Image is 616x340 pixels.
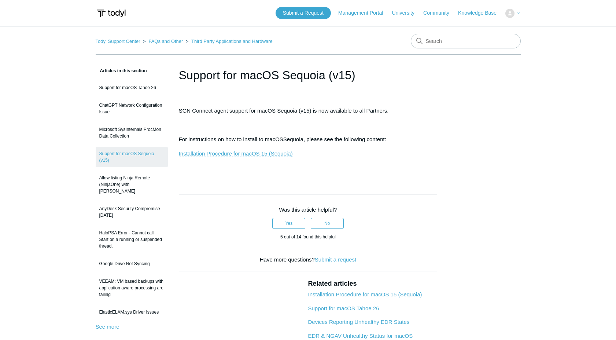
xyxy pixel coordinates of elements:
[96,7,127,20] img: Todyl Support Center Help Center home page
[96,202,168,222] a: AnyDesk Security Compromise - [DATE]
[141,39,184,44] li: FAQs and Other
[279,206,337,213] span: Was this article helpful?
[96,257,168,271] a: Google Drive Not Syncing
[179,135,438,144] p: For instructions on how to install to macOS , please see the following content:
[308,305,379,311] a: Support for macOS Tahoe 26
[179,256,438,264] div: Have more questions?
[272,218,305,229] button: This article was helpful
[338,9,390,17] a: Management Portal
[191,39,273,44] a: Third Party Applications and Hardware
[148,39,183,44] a: FAQs and Other
[280,234,336,240] span: 5 out of 14 found this helpful
[96,305,168,319] a: ElasticELAM.sys Driver Issues
[411,34,521,48] input: Search
[423,9,457,17] a: Community
[311,218,344,229] button: This article was not helpful
[283,136,303,142] span: Sequoia
[308,319,409,325] a: Devices Reporting Unhealthy EDR States
[96,81,168,95] a: Support for macOS Tahoe 26
[308,279,437,289] h2: Related articles
[96,323,119,330] a: See more
[96,171,168,198] a: Allow listing Ninja Remote (NinjaOne) with [PERSON_NAME]
[96,147,168,167] a: Support for macOS Sequoia (v15)
[96,68,147,73] span: Articles in this section
[315,256,356,263] a: Submit a request
[392,9,421,17] a: University
[96,39,140,44] a: Todyl Support Center
[179,106,438,115] p: SGN Connect agent support for macOS Sequoia (v15) is now available to all Partners.
[96,98,168,119] a: ChatGPT Network Configuration Issue
[276,7,331,19] a: Submit a Request
[184,39,273,44] li: Third Party Applications and Hardware
[179,150,293,157] a: Installation Procedure for macOS 15 (Sequoia)
[458,9,504,17] a: Knowledge Base
[179,66,438,84] h1: Support for macOS Sequoia (v15)
[308,291,422,297] a: Installation Procedure for macOS 15 (Sequoia)
[96,226,168,253] a: HaloPSA Error - Cannot call Start on a running or suspended thread.
[96,39,142,44] li: Todyl Support Center
[96,123,168,143] a: Microsoft SysInternals ProcMon Data Collection
[96,274,168,301] a: VEEAM: VM based backups with application aware processing are failing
